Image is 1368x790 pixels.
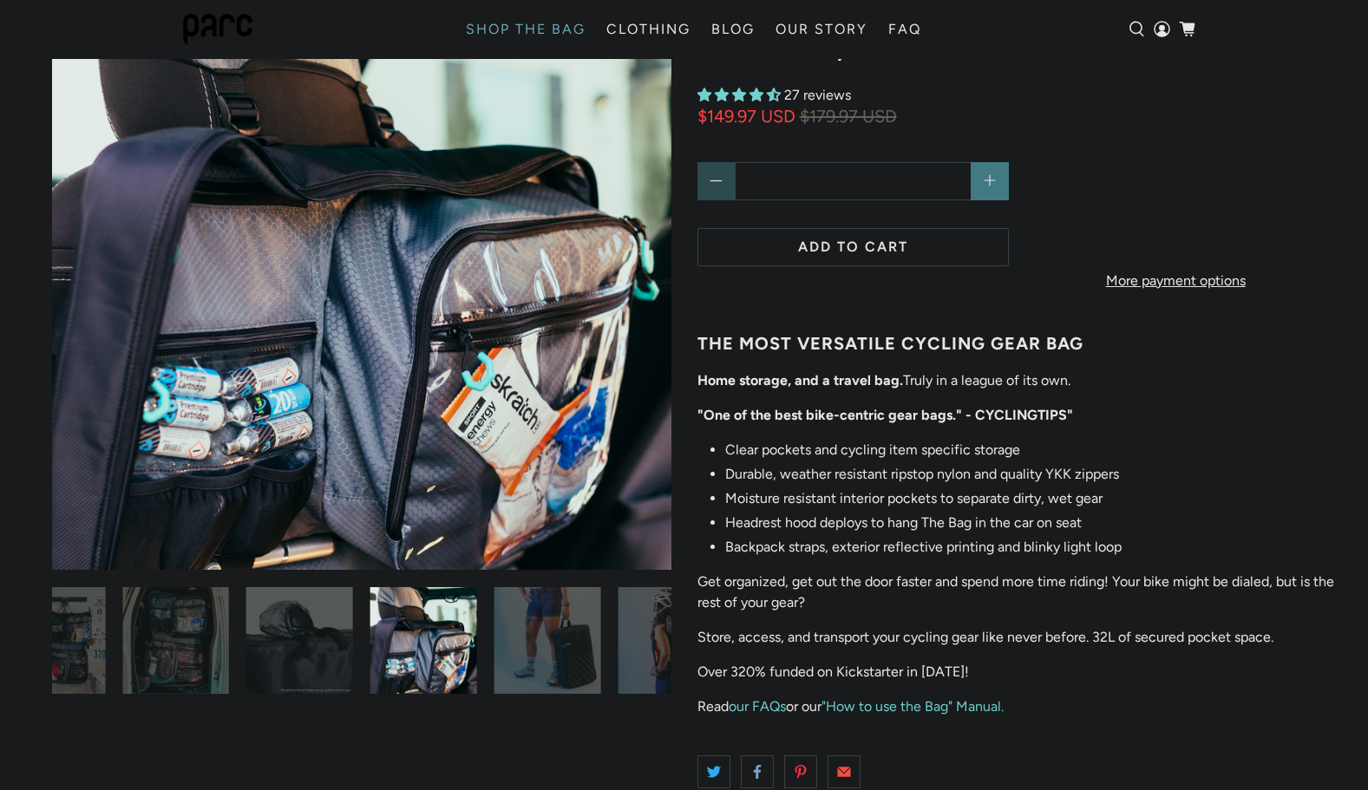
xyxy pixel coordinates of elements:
[725,441,1020,458] span: Clear pockets and cycling item specific storage
[183,14,252,45] img: parc bag logo
[697,663,969,680] span: Over 320% funded on Kickstarter in [DATE]!
[596,5,701,54] a: CLOTHING
[697,228,1010,266] button: Add to cart
[729,698,786,715] a: our FAQs
[725,514,1082,531] span: Headrest hood deploys to hang The Bag in the car on seat
[697,106,795,127] span: $149.97 USD
[800,106,897,127] span: $179.97 USD
[725,466,1119,482] span: Durable, weather resistant ripstop nylon and quality YKK zippers
[26,23,94,37] a: Back to Top
[697,629,1273,645] span: Store, access, and transport your cycling gear like never before. 32L of secured pocket space.
[697,333,1083,354] strong: THE MOST VERSATILE CYCLING GEAR BAG
[697,698,1004,715] span: Read or our
[26,101,128,115] a: Shoes and helmet!
[1051,258,1300,313] a: More payment options
[701,5,765,54] a: BLOG
[798,238,908,255] span: Add to cart
[697,407,1073,423] strong: "One of the best bike-centric gear bags." - CYCLINGTIPS"
[708,372,903,388] strong: ome storage, and a travel bag.
[26,116,202,131] a: All your gear, at your fingertips
[725,539,1122,555] span: Backpack straps, exterior reflective printing and blinky light loop
[697,87,781,103] span: 4.33 stars
[821,698,1004,715] a: "How to use the Bag" Manual.
[725,490,1103,506] span: Moisture resistant interior pockets to separate dirty, wet gear
[7,38,237,69] a: THE MOST VERSATILE CYCLING GEAR BAG
[697,372,708,388] strong: H
[765,5,878,54] a: OUR STORY
[697,573,1334,610] span: Get organized, get out the door faster and spend more time riding! Your bike might be dialed, but...
[708,372,1070,388] span: Truly in a league of its own.
[455,5,596,54] a: SHOP THE BAG
[784,87,851,103] span: 27 reviews
[878,5,932,54] a: FAQ
[7,69,187,100] a: No shipping outside the U.S. CURRENTLY.
[7,7,253,23] div: Outline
